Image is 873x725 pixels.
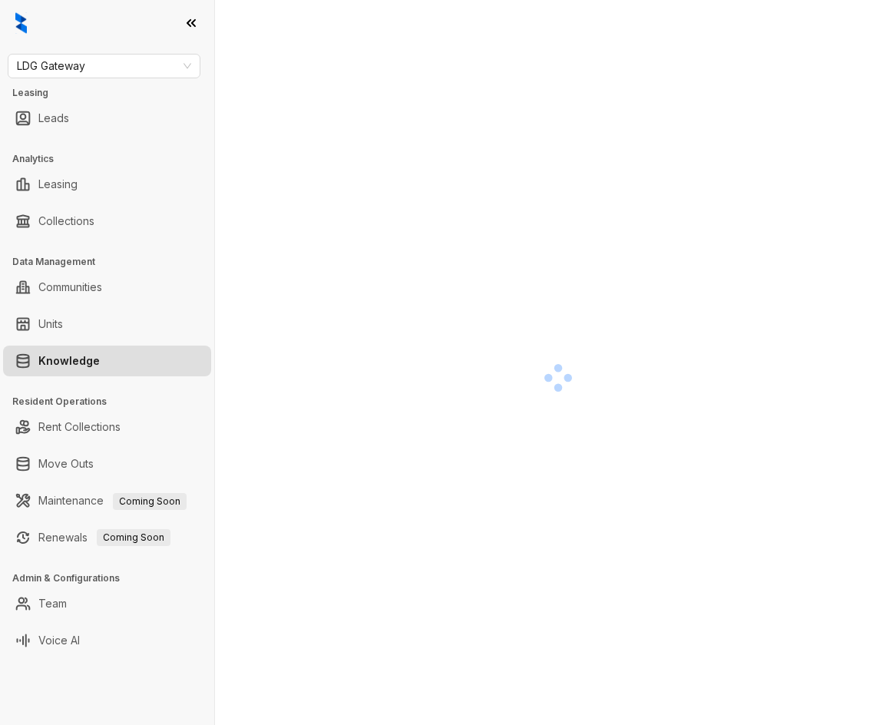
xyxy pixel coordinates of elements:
[38,522,170,553] a: RenewalsComing Soon
[38,588,67,619] a: Team
[38,272,102,303] a: Communities
[12,571,214,585] h3: Admin & Configurations
[3,346,211,376] li: Knowledge
[97,529,170,546] span: Coming Soon
[12,86,214,100] h3: Leasing
[3,522,211,553] li: Renewals
[38,169,78,200] a: Leasing
[15,12,27,34] img: logo
[38,449,94,479] a: Move Outs
[3,103,211,134] li: Leads
[3,485,211,516] li: Maintenance
[12,395,214,409] h3: Resident Operations
[12,152,214,166] h3: Analytics
[3,169,211,200] li: Leasing
[3,449,211,479] li: Move Outs
[3,272,211,303] li: Communities
[38,103,69,134] a: Leads
[38,346,100,376] a: Knowledge
[38,309,63,339] a: Units
[113,493,187,510] span: Coming Soon
[38,412,121,442] a: Rent Collections
[38,206,94,237] a: Collections
[3,309,211,339] li: Units
[3,625,211,656] li: Voice AI
[3,588,211,619] li: Team
[12,255,214,269] h3: Data Management
[3,412,211,442] li: Rent Collections
[17,55,191,78] span: LDG Gateway
[38,625,80,656] a: Voice AI
[3,206,211,237] li: Collections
